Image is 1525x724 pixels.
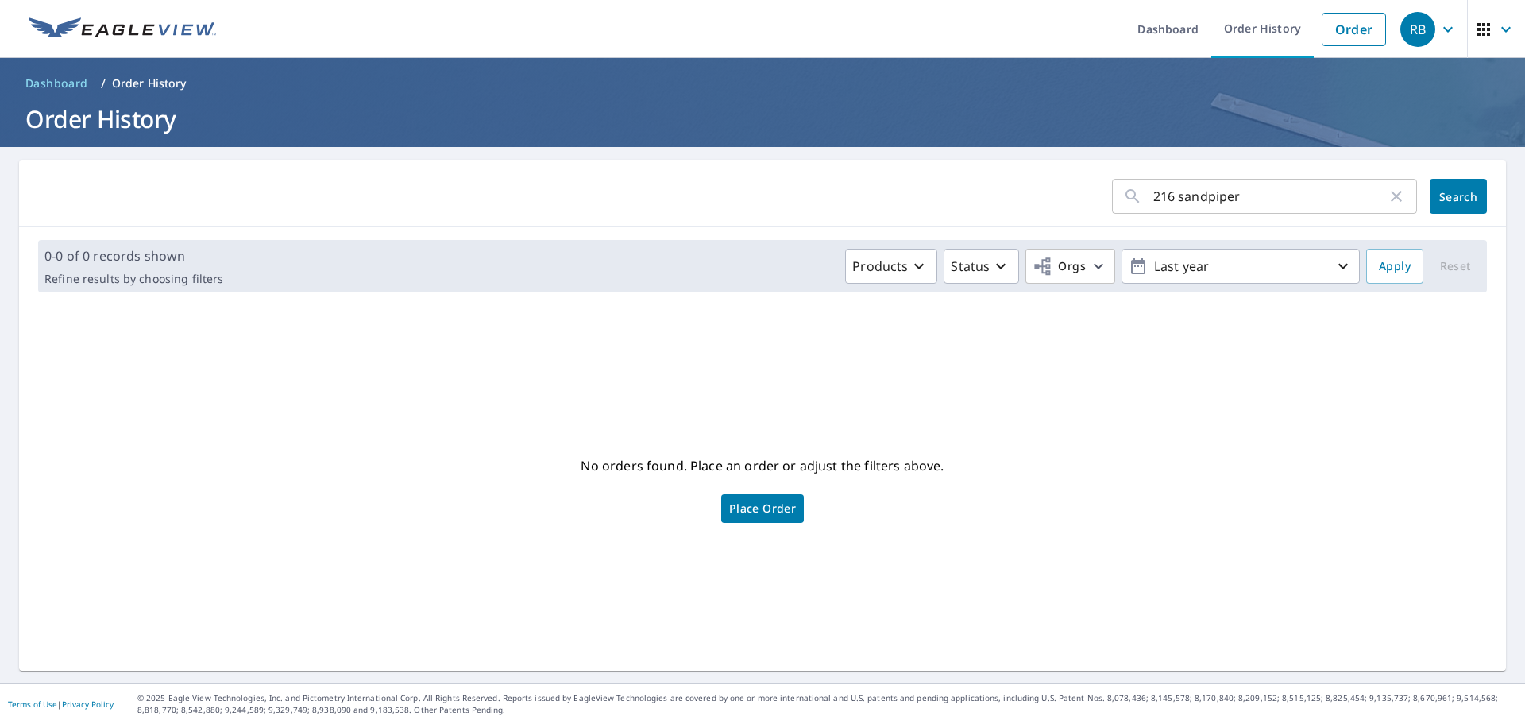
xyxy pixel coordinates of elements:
p: | [8,699,114,709]
a: Privacy Policy [62,699,114,710]
p: © 2025 Eagle View Technologies, Inc. and Pictometry International Corp. All Rights Reserved. Repo... [137,692,1517,716]
img: EV Logo [29,17,216,41]
a: Terms of Use [8,699,57,710]
a: Order [1322,13,1386,46]
div: RB [1400,12,1435,47]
